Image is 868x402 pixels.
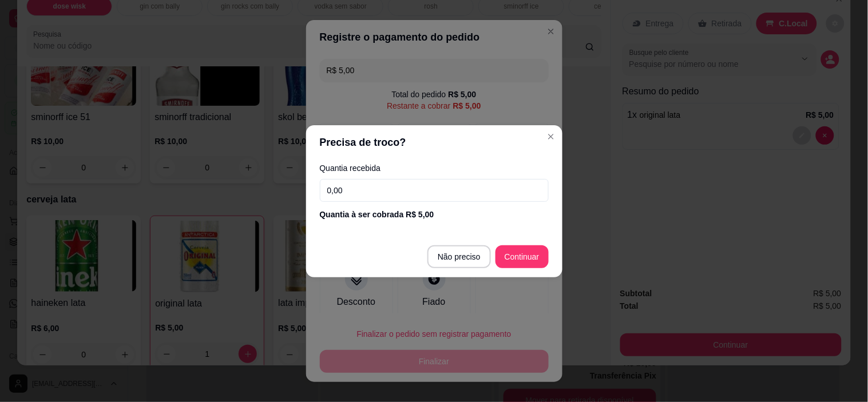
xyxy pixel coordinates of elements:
header: Precisa de troco? [306,125,562,160]
div: Quantia à ser cobrada R$ 5,00 [320,209,549,220]
button: Close [542,128,560,146]
button: Continuar [496,245,549,268]
button: Não preciso [427,245,491,268]
label: Quantia recebida [320,164,549,172]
